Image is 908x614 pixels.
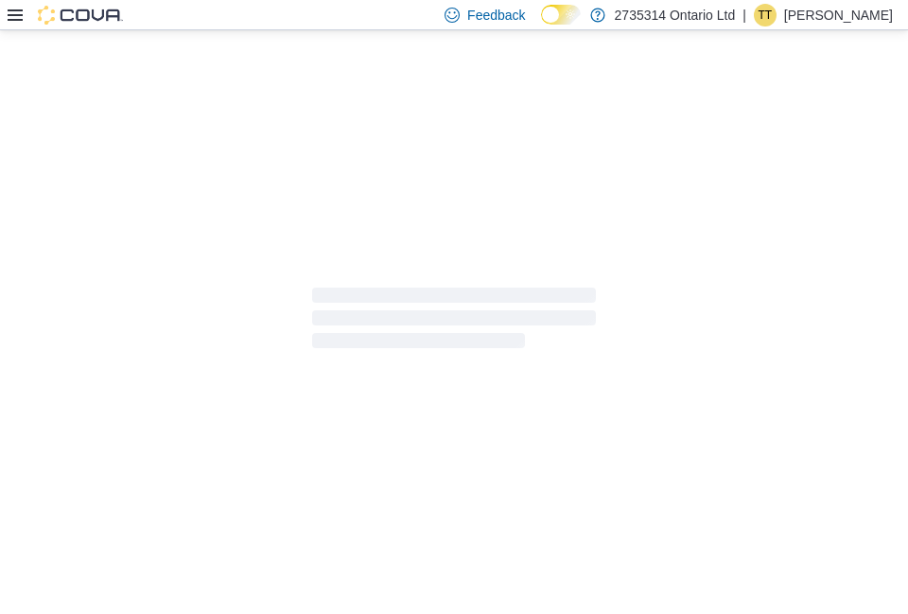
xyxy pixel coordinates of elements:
[38,6,123,25] img: Cova
[541,25,542,26] span: Dark Mode
[742,4,746,26] p: |
[754,4,777,26] div: Travis T Renaud
[312,291,596,352] span: Loading
[615,4,736,26] p: 2735314 Ontario Ltd
[541,5,581,25] input: Dark Mode
[759,4,773,26] span: TT
[784,4,893,26] p: [PERSON_NAME]
[467,6,525,25] span: Feedback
